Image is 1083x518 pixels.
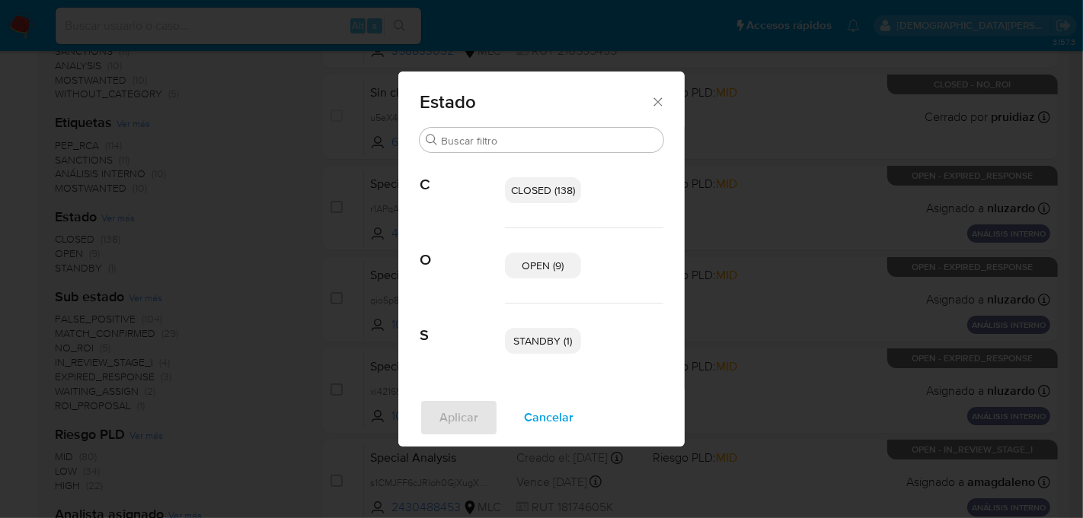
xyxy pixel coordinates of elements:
[505,253,581,278] div: OPEN (9)
[505,177,581,203] div: CLOSED (138)
[522,258,564,273] span: OPEN (9)
[504,399,593,436] button: Cancelar
[420,153,505,194] span: C
[650,94,664,108] button: Cerrar
[420,303,505,345] span: S
[505,328,581,354] div: STANDBY (1)
[514,333,573,348] span: STANDBY (1)
[420,93,650,111] span: Estado
[511,183,575,198] span: CLOSED (138)
[524,401,573,434] span: Cancelar
[420,228,505,269] span: O
[441,134,657,148] input: Buscar filtro
[426,134,438,146] button: Buscar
